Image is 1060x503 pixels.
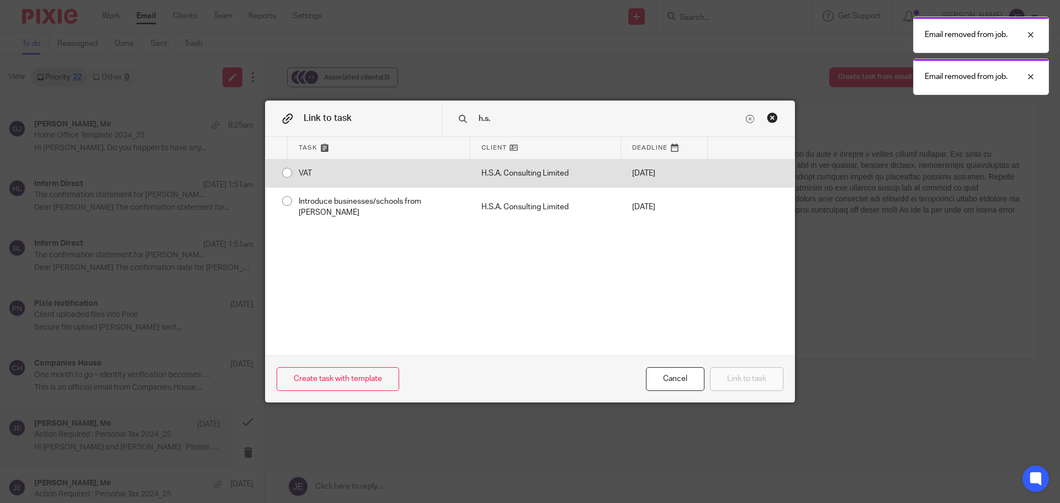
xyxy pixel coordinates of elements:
[621,160,708,187] div: [DATE]
[121,368,151,377] a: Calendly
[277,367,399,391] a: Create task with template
[470,188,621,227] div: Mark as done
[925,29,1008,40] p: Email removed from job.
[288,188,470,227] div: Introduce businesses/schools from [PERSON_NAME]
[7,380,137,389] a: [EMAIL_ADDRESS][DOMAIN_NAME]
[470,160,621,187] div: Mark as done
[632,143,667,152] span: Deadline
[478,113,743,125] input: Search task name or client...
[288,160,470,187] div: VAT
[299,143,317,152] span: Task
[304,114,352,123] span: Link to task
[767,112,778,123] div: Close this dialog window
[146,380,208,389] a: [DOMAIN_NAME]
[710,367,783,391] button: Link to task
[481,143,507,152] span: Client
[925,71,1008,82] p: Email removed from job.
[646,367,704,391] div: Close this dialog window
[621,188,708,227] div: [DATE]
